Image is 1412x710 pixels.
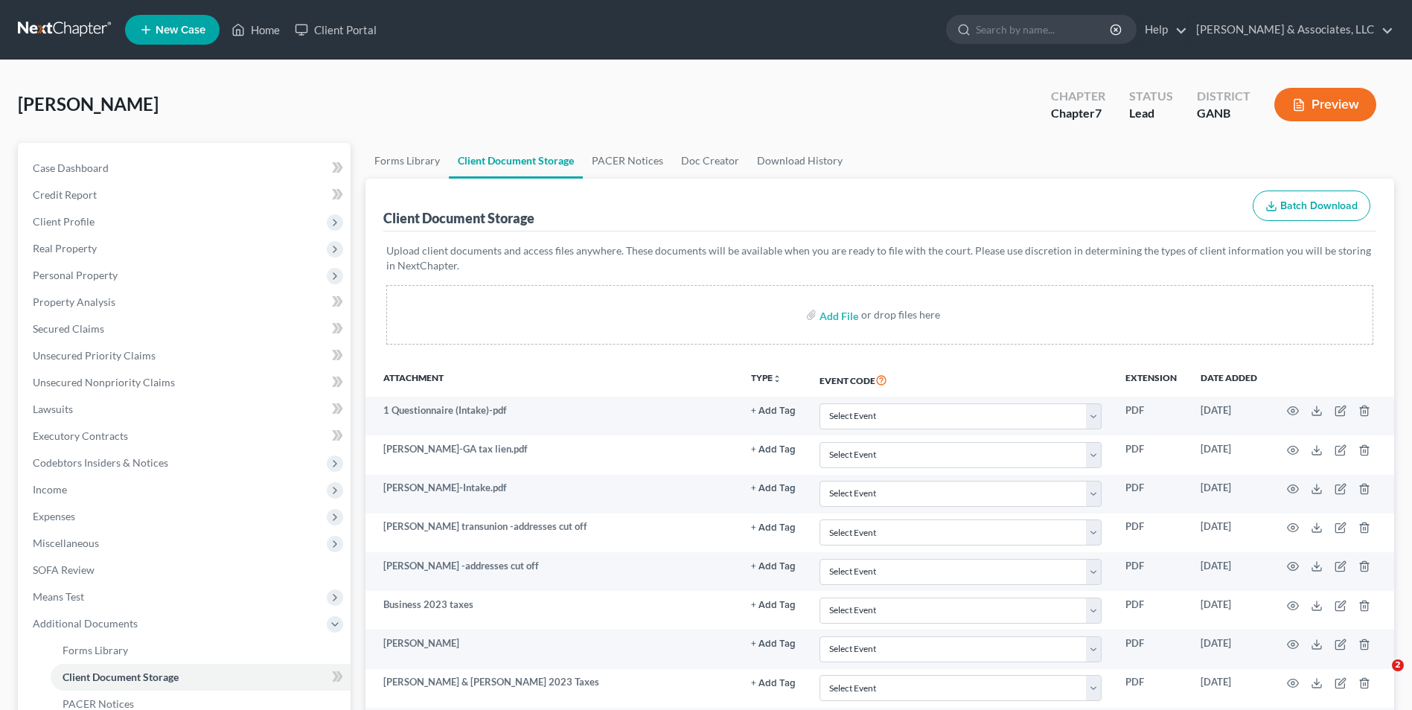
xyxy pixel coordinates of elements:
[1189,362,1269,397] th: Date added
[751,679,796,688] button: + Add Tag
[365,630,738,668] td: [PERSON_NAME]
[365,475,738,514] td: [PERSON_NAME]-Intake.pdf
[1114,475,1189,514] td: PDF
[33,349,156,362] span: Unsecured Priority Claims
[1280,199,1358,212] span: Batch Download
[1189,630,1269,668] td: [DATE]
[1114,514,1189,552] td: PDF
[33,161,109,174] span: Case Dashboard
[751,639,796,649] button: + Add Tag
[33,269,118,281] span: Personal Property
[751,374,782,383] button: TYPEunfold_more
[21,423,351,450] a: Executory Contracts
[21,342,351,369] a: Unsecured Priority Claims
[751,523,796,533] button: + Add Tag
[1129,88,1173,105] div: Status
[33,563,95,576] span: SOFA Review
[63,644,128,656] span: Forms Library
[383,209,534,227] div: Client Document Storage
[156,25,205,36] span: New Case
[33,188,97,201] span: Credit Report
[33,322,104,335] span: Secured Claims
[751,403,796,418] a: + Add Tag
[1392,659,1404,671] span: 2
[449,143,583,179] a: Client Document Storage
[224,16,287,43] a: Home
[1361,659,1397,695] iframe: Intercom live chat
[1114,669,1189,708] td: PDF
[751,484,796,493] button: + Add Tag
[1114,397,1189,435] td: PDF
[1197,88,1250,105] div: District
[21,182,351,208] a: Credit Report
[1114,435,1189,474] td: PDF
[365,435,738,474] td: [PERSON_NAME]-GA tax lien.pdf
[33,215,95,228] span: Client Profile
[773,374,782,383] i: unfold_more
[365,514,738,552] td: [PERSON_NAME] transunion -addresses cut off
[751,636,796,650] a: + Add Tag
[21,557,351,583] a: SOFA Review
[386,243,1373,273] p: Upload client documents and access files anywhere. These documents will be available when you are...
[1189,435,1269,474] td: [DATE]
[1189,475,1269,514] td: [DATE]
[33,456,168,469] span: Codebtors Insiders & Notices
[365,397,738,435] td: 1 Questionnaire (Intake)-pdf
[365,591,738,630] td: Business 2023 taxes
[33,403,73,415] span: Lawsuits
[33,537,99,549] span: Miscellaneous
[33,429,128,442] span: Executory Contracts
[1095,106,1102,120] span: 7
[1189,16,1393,43] a: [PERSON_NAME] & Associates, LLC
[751,481,796,495] a: + Add Tag
[51,664,351,691] a: Client Document Storage
[21,289,351,316] a: Property Analysis
[1274,88,1376,121] button: Preview
[365,552,738,591] td: [PERSON_NAME] -addresses cut off
[751,442,796,456] a: + Add Tag
[21,155,351,182] a: Case Dashboard
[748,143,852,179] a: Download History
[63,697,134,710] span: PACER Notices
[1114,591,1189,630] td: PDF
[751,601,796,610] button: + Add Tag
[33,242,97,255] span: Real Property
[1197,105,1250,122] div: GANB
[751,598,796,612] a: + Add Tag
[365,143,449,179] a: Forms Library
[1137,16,1187,43] a: Help
[861,307,940,322] div: or drop files here
[63,671,179,683] span: Client Document Storage
[1129,105,1173,122] div: Lead
[583,143,672,179] a: PACER Notices
[365,669,738,708] td: [PERSON_NAME] & [PERSON_NAME] 2023 Taxes
[751,406,796,416] button: + Add Tag
[1253,191,1370,222] button: Batch Download
[672,143,748,179] a: Doc Creator
[751,562,796,572] button: + Add Tag
[1189,591,1269,630] td: [DATE]
[751,675,796,689] a: + Add Tag
[21,369,351,396] a: Unsecured Nonpriority Claims
[365,362,738,397] th: Attachment
[1051,105,1105,122] div: Chapter
[51,637,351,664] a: Forms Library
[33,483,67,496] span: Income
[1189,397,1269,435] td: [DATE]
[751,445,796,455] button: + Add Tag
[1114,552,1189,591] td: PDF
[976,16,1112,43] input: Search by name...
[21,316,351,342] a: Secured Claims
[1114,362,1189,397] th: Extension
[1189,552,1269,591] td: [DATE]
[1189,514,1269,552] td: [DATE]
[1114,630,1189,668] td: PDF
[21,396,351,423] a: Lawsuits
[1051,88,1105,105] div: Chapter
[18,93,159,115] span: [PERSON_NAME]
[1189,669,1269,708] td: [DATE]
[33,617,138,630] span: Additional Documents
[751,519,796,534] a: + Add Tag
[751,559,796,573] a: + Add Tag
[287,16,384,43] a: Client Portal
